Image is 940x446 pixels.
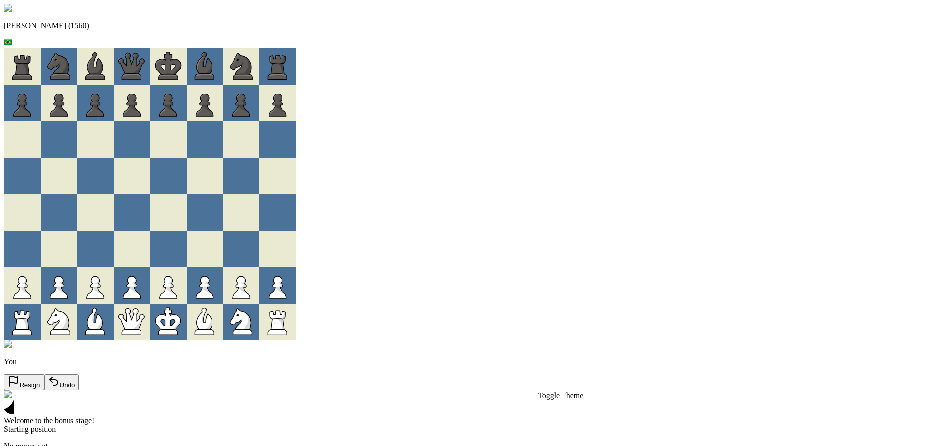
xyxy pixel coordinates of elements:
[4,22,936,30] p: [PERSON_NAME] (1560)
[4,390,12,398] img: waving.png
[4,425,936,434] div: Starting position
[4,340,12,348] img: horse.png
[4,4,12,12] img: default.png
[44,374,79,390] button: Undo
[4,357,936,366] p: You
[538,391,583,399] span: Toggle Theme
[4,374,44,390] button: Resign
[4,416,94,424] span: Welcome to the bonus stage!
